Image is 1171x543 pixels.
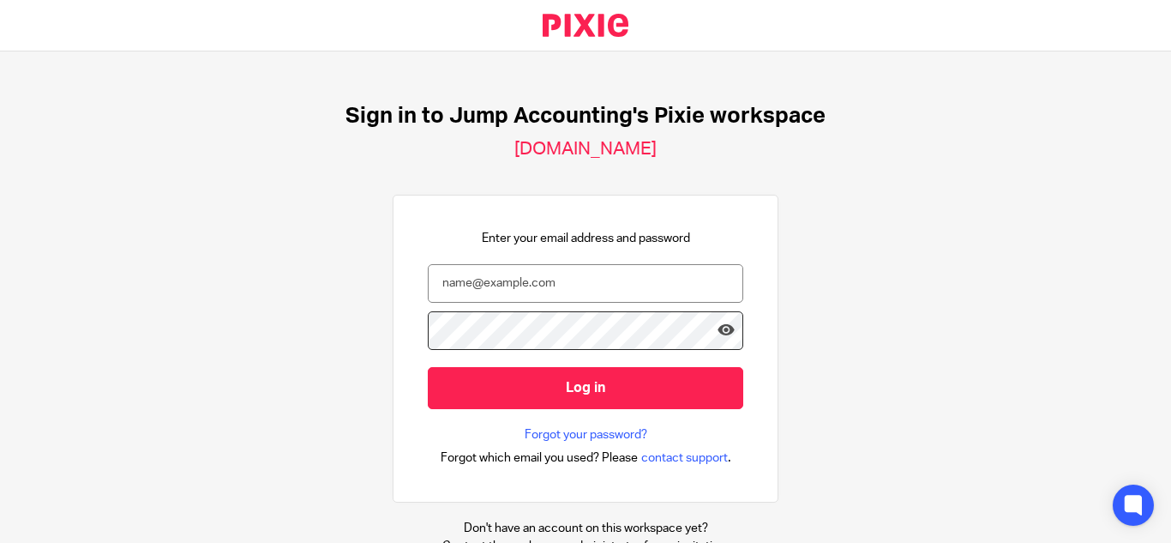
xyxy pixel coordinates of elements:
span: contact support [641,449,728,467]
p: Don't have an account on this workspace yet? [442,520,729,537]
h2: [DOMAIN_NAME] [514,138,657,160]
h1: Sign in to Jump Accounting's Pixie workspace [345,103,826,130]
span: Forgot which email you used? Please [441,449,638,467]
p: Enter your email address and password [482,230,690,247]
input: name@example.com [428,264,743,303]
input: Log in [428,367,743,409]
div: . [441,448,731,468]
a: Forgot your password? [525,426,647,443]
